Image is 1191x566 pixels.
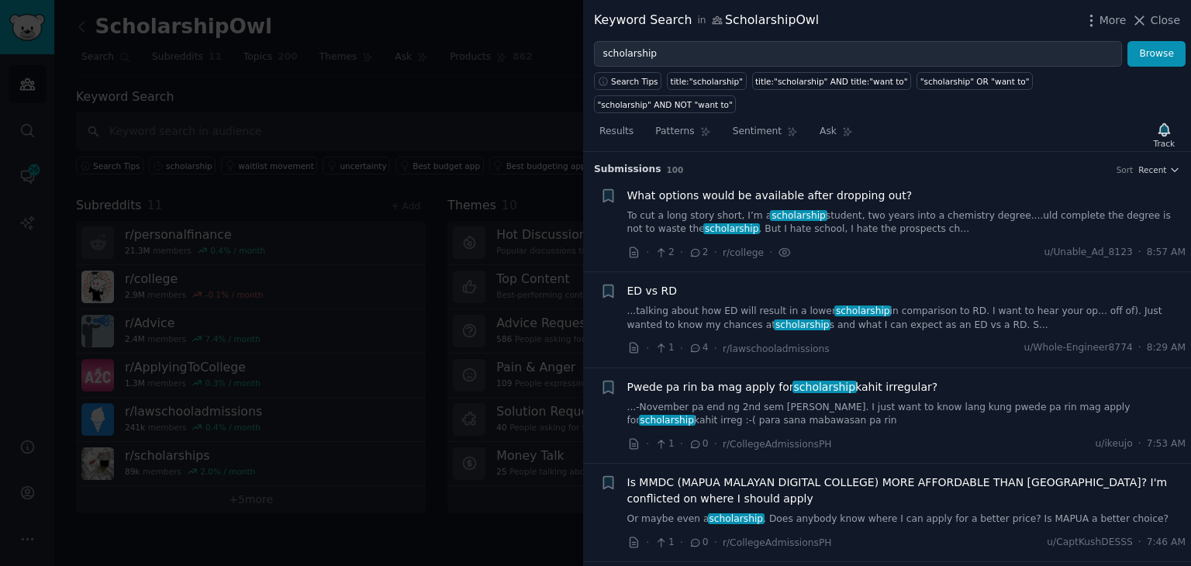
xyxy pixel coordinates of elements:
span: in [697,14,706,28]
span: 1 [654,341,674,355]
span: u/Whole-Engineer8774 [1024,341,1132,355]
span: 7:53 AM [1147,437,1186,451]
span: · [680,436,683,452]
span: 0 [689,536,708,550]
div: Sort [1117,164,1134,175]
span: scholarship [774,319,830,330]
span: · [1138,437,1141,451]
span: scholarship [792,381,857,393]
span: Search Tips [611,76,658,87]
span: scholarship [770,210,827,221]
span: · [646,340,649,357]
span: · [769,244,772,261]
span: · [714,340,717,357]
span: r/college [723,247,764,258]
button: Recent [1138,164,1180,175]
span: Patterns [655,125,694,139]
span: · [680,244,683,261]
a: To cut a long story short, I’m ascholarshipstudent, two years into a chemistry degree....uld comp... [627,209,1186,236]
span: 100 [667,165,684,174]
span: r/lawschooladmissions [723,343,830,354]
span: 8:29 AM [1147,341,1186,355]
span: u/CaptKushDESSS [1047,536,1132,550]
button: Search Tips [594,72,661,90]
span: · [646,244,649,261]
button: More [1083,12,1127,29]
a: "scholarship" OR "want to" [917,72,1033,90]
span: Ask [820,125,837,139]
span: scholarship [703,223,760,234]
div: title:"scholarship" AND title:"want to" [755,76,908,87]
span: scholarship [708,513,765,524]
a: What options would be available after dropping out? [627,188,913,204]
div: title:"scholarship" [671,76,743,87]
span: · [680,534,683,550]
span: 8:57 AM [1147,246,1186,260]
span: · [714,244,717,261]
a: ED vs RD [627,283,678,299]
a: title:"scholarship" [667,72,746,90]
span: r/CollegeAdmissionsPH [723,537,832,548]
span: 1 [654,536,674,550]
a: ...talking about how ED will result in a lowerscholarshipin comparison to RD. I want to hear your... [627,305,1186,332]
button: Track [1148,119,1180,151]
input: Try a keyword related to your business [594,41,1122,67]
a: title:"scholarship" AND title:"want to" [752,72,912,90]
span: · [1138,246,1141,260]
a: ...-November pa end ng 2nd sem [PERSON_NAME]. I just want to know lang kung pwede pa rin mag appl... [627,401,1186,428]
div: Keyword Search ScholarshipOwl [594,11,819,30]
span: u/ikeujo [1096,437,1133,451]
span: Submission s [594,163,661,177]
span: 4 [689,341,708,355]
span: · [1138,341,1141,355]
a: Pwede pa rin ba mag apply forscholarshipkahit irregular? [627,379,938,395]
span: Recent [1138,164,1166,175]
a: Is MMDC (MAPUA MALAYAN DIGITAL COLLEGE) MORE AFFORDABLE THAN [GEOGRAPHIC_DATA]? I'm conflicted on... [627,475,1186,507]
div: "scholarship" AND NOT "want to" [598,99,733,110]
span: 1 [654,437,674,451]
span: Pwede pa rin ba mag apply for kahit irregular? [627,379,938,395]
span: u/Unable_Ad_8123 [1044,246,1133,260]
div: Track [1154,138,1175,149]
a: Sentiment [727,119,803,151]
span: scholarship [639,415,696,426]
a: Or maybe even ascholarship. Does anybody know where I can apply for a better price? Is MAPUA a be... [627,513,1186,526]
a: Results [594,119,639,151]
span: scholarship [834,305,891,316]
span: · [646,436,649,452]
span: · [1138,536,1141,550]
span: Results [599,125,633,139]
a: Ask [814,119,858,151]
span: More [1100,12,1127,29]
span: 7:46 AM [1147,536,1186,550]
button: Close [1131,12,1180,29]
span: 2 [654,246,674,260]
span: · [646,534,649,550]
div: "scholarship" OR "want to" [920,76,1030,87]
a: "scholarship" AND NOT "want to" [594,95,736,113]
button: Browse [1127,41,1186,67]
span: · [714,534,717,550]
a: Patterns [650,119,716,151]
span: · [680,340,683,357]
span: 2 [689,246,708,260]
span: · [714,436,717,452]
span: Close [1151,12,1180,29]
span: r/CollegeAdmissionsPH [723,439,832,450]
span: 0 [689,437,708,451]
span: Sentiment [733,125,782,139]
